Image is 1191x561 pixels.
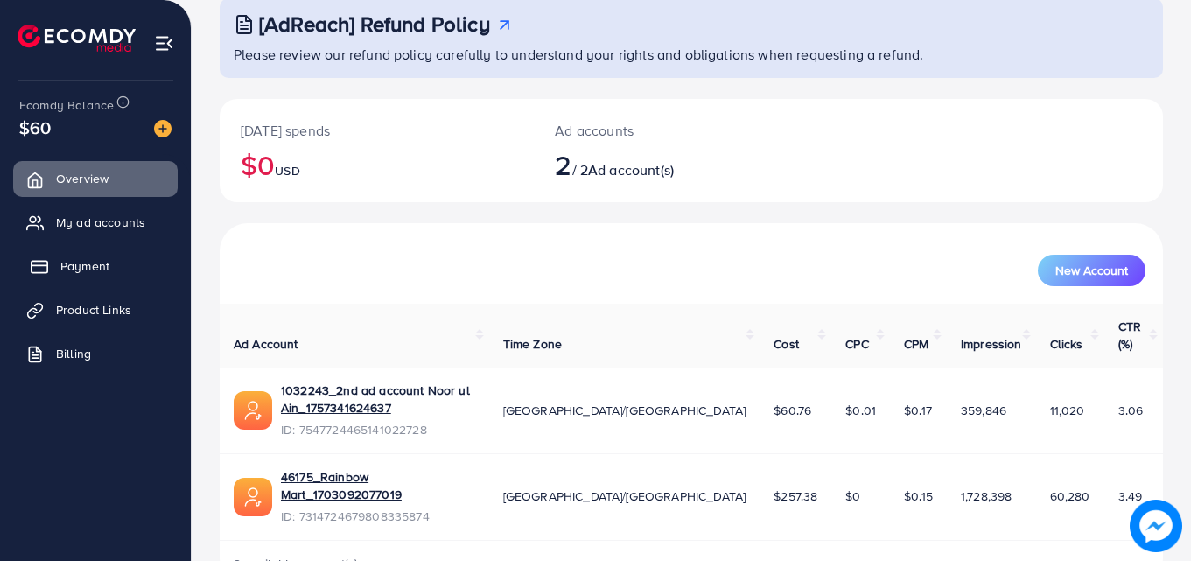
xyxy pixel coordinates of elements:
[154,33,174,53] img: menu
[904,487,933,505] span: $0.15
[1050,335,1083,353] span: Clicks
[13,161,178,196] a: Overview
[281,508,475,525] span: ID: 7314724679808335874
[503,487,746,505] span: [GEOGRAPHIC_DATA]/[GEOGRAPHIC_DATA]
[259,11,490,37] h3: [AdReach] Refund Policy
[56,214,145,231] span: My ad accounts
[19,115,51,140] span: $60
[234,44,1152,65] p: Please review our refund policy carefully to understand your rights and obligations when requesti...
[555,120,749,141] p: Ad accounts
[1050,487,1090,505] span: 60,280
[281,421,475,438] span: ID: 7547724465141022728
[154,120,172,137] img: image
[961,402,1006,419] span: 359,846
[13,336,178,371] a: Billing
[555,144,571,185] span: 2
[845,402,876,419] span: $0.01
[774,335,799,353] span: Cost
[1055,264,1128,277] span: New Account
[234,335,298,353] span: Ad Account
[1038,255,1145,286] button: New Account
[555,148,749,181] h2: / 2
[281,468,475,504] a: 46175_Rainbow Mart_1703092077019
[1118,402,1144,419] span: 3.06
[241,120,513,141] p: [DATE] spends
[56,345,91,362] span: Billing
[234,478,272,516] img: ic-ads-acc.e4c84228.svg
[1130,500,1182,552] img: image
[275,162,299,179] span: USD
[503,402,746,419] span: [GEOGRAPHIC_DATA]/[GEOGRAPHIC_DATA]
[904,402,932,419] span: $0.17
[13,205,178,240] a: My ad accounts
[774,402,811,419] span: $60.76
[281,382,475,417] a: 1032243_2nd ad account Noor ul Ain_1757341624637
[234,391,272,430] img: ic-ads-acc.e4c84228.svg
[774,487,817,505] span: $257.38
[961,487,1012,505] span: 1,728,398
[961,335,1022,353] span: Impression
[18,25,136,52] img: logo
[1118,487,1143,505] span: 3.49
[56,170,109,187] span: Overview
[588,160,674,179] span: Ad account(s)
[845,487,860,505] span: $0
[1118,318,1141,353] span: CTR (%)
[241,148,513,181] h2: $0
[904,335,928,353] span: CPM
[60,257,109,275] span: Payment
[1050,402,1085,419] span: 11,020
[19,96,114,114] span: Ecomdy Balance
[13,249,178,284] a: Payment
[503,335,562,353] span: Time Zone
[13,292,178,327] a: Product Links
[56,301,131,319] span: Product Links
[845,335,868,353] span: CPC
